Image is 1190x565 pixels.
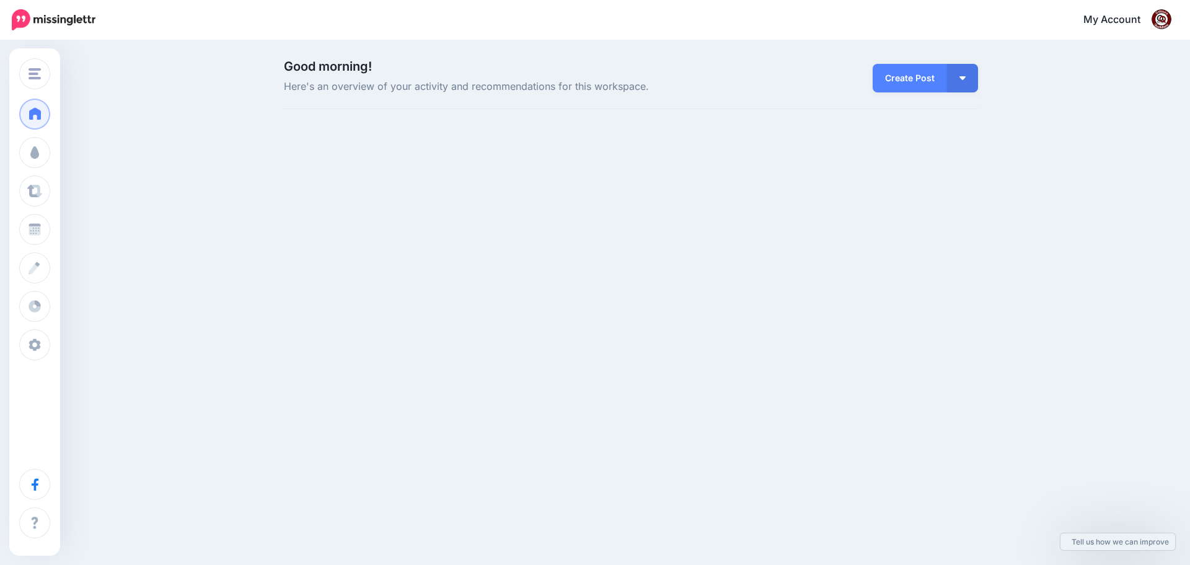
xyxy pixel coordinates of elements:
[29,68,41,79] img: menu.png
[1060,533,1175,550] a: Tell us how we can improve
[1071,5,1171,35] a: My Account
[284,59,372,74] span: Good morning!
[873,64,947,92] a: Create Post
[284,79,741,95] span: Here's an overview of your activity and recommendations for this workspace.
[12,9,95,30] img: Missinglettr
[959,76,966,80] img: arrow-down-white.png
